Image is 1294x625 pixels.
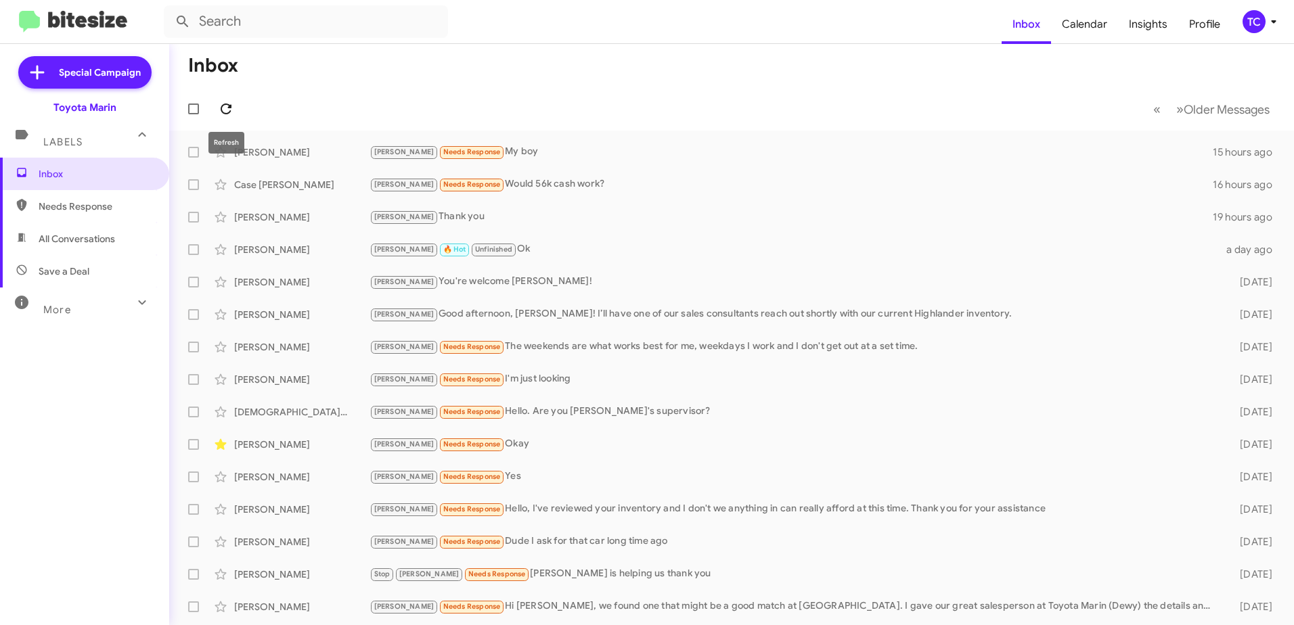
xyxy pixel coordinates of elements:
[1218,308,1283,321] div: [DATE]
[1184,102,1270,117] span: Older Messages
[1218,568,1283,581] div: [DATE]
[443,342,501,351] span: Needs Response
[443,147,501,156] span: Needs Response
[1051,5,1118,44] a: Calendar
[1213,178,1283,191] div: 16 hours ago
[1168,95,1278,123] button: Next
[234,178,370,191] div: Case [PERSON_NAME]
[370,144,1213,160] div: My boy
[1218,340,1283,354] div: [DATE]
[1218,438,1283,451] div: [DATE]
[1178,5,1231,44] a: Profile
[374,375,434,384] span: [PERSON_NAME]
[374,310,434,319] span: [PERSON_NAME]
[370,534,1218,549] div: Dude I ask for that car long time ago
[374,570,391,578] span: Stop
[1002,5,1051,44] a: Inbox
[1218,275,1283,289] div: [DATE]
[234,308,370,321] div: [PERSON_NAME]
[234,243,370,256] div: [PERSON_NAME]
[374,407,434,416] span: [PERSON_NAME]
[234,438,370,451] div: [PERSON_NAME]
[1218,405,1283,419] div: [DATE]
[1218,503,1283,516] div: [DATE]
[1213,145,1283,159] div: 15 hours ago
[234,600,370,614] div: [PERSON_NAME]
[208,132,244,154] div: Refresh
[370,177,1213,192] div: Would 56k cash work?
[443,245,466,254] span: 🔥 Hot
[374,472,434,481] span: [PERSON_NAME]
[443,602,501,611] span: Needs Response
[234,405,370,419] div: [DEMOGRAPHIC_DATA][PERSON_NAME]
[443,440,501,448] span: Needs Response
[164,5,448,38] input: Search
[374,212,434,221] span: [PERSON_NAME]
[39,264,89,278] span: Save a Deal
[370,599,1218,614] div: Hi [PERSON_NAME], we found one that might be a good match at [GEOGRAPHIC_DATA]. I gave our great ...
[234,373,370,386] div: [PERSON_NAME]
[39,200,154,213] span: Needs Response
[443,472,501,481] span: Needs Response
[370,306,1218,322] div: Good afternoon, [PERSON_NAME]! I’ll have one of our sales consultants reach out shortly with our ...
[234,210,370,224] div: [PERSON_NAME]
[370,469,1218,484] div: Yes
[1146,95,1278,123] nav: Page navigation example
[468,570,526,578] span: Needs Response
[1218,470,1283,484] div: [DATE]
[443,505,501,513] span: Needs Response
[234,145,370,159] div: [PERSON_NAME]
[1231,10,1279,33] button: TC
[370,274,1218,290] div: You're welcome [PERSON_NAME]!
[374,147,434,156] span: [PERSON_NAME]
[234,340,370,354] div: [PERSON_NAME]
[53,101,116,114] div: Toyota Marin
[370,404,1218,419] div: Hello. Are you [PERSON_NAME]'s supervisor?
[374,277,434,286] span: [PERSON_NAME]
[1145,95,1169,123] button: Previous
[1243,10,1266,33] div: TC
[374,440,434,448] span: [PERSON_NAME]
[374,180,434,189] span: [PERSON_NAME]
[370,339,1218,354] div: The weekends are what works best for me, weekdays I work and I don't get out at a set time.
[1218,243,1283,256] div: a day ago
[370,209,1213,225] div: Thank you
[399,570,460,578] span: [PERSON_NAME]
[1218,600,1283,614] div: [DATE]
[18,56,152,89] a: Special Campaign
[234,275,370,289] div: [PERSON_NAME]
[443,180,501,189] span: Needs Response
[43,304,71,316] span: More
[1213,210,1283,224] div: 19 hours ago
[39,232,115,246] span: All Conversations
[374,602,434,611] span: [PERSON_NAME]
[374,537,434,546] span: [PERSON_NAME]
[234,503,370,516] div: [PERSON_NAME]
[1218,373,1283,386] div: [DATE]
[1153,101,1161,118] span: «
[443,537,501,546] span: Needs Response
[370,566,1218,582] div: [PERSON_NAME] is helping us thank you
[374,342,434,351] span: [PERSON_NAME]
[59,66,141,79] span: Special Campaign
[475,245,512,254] span: Unfinished
[1176,101,1184,118] span: »
[370,241,1218,257] div: Ok
[374,505,434,513] span: [PERSON_NAME]
[234,535,370,549] div: [PERSON_NAME]
[374,245,434,254] span: [PERSON_NAME]
[234,470,370,484] div: [PERSON_NAME]
[43,136,83,148] span: Labels
[234,568,370,581] div: [PERSON_NAME]
[370,436,1218,452] div: Okay
[39,167,154,181] span: Inbox
[1118,5,1178,44] a: Insights
[188,55,238,76] h1: Inbox
[370,501,1218,517] div: Hello, I've reviewed your inventory and I don't we anything in can really afford at this time. Th...
[1218,535,1283,549] div: [DATE]
[443,375,501,384] span: Needs Response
